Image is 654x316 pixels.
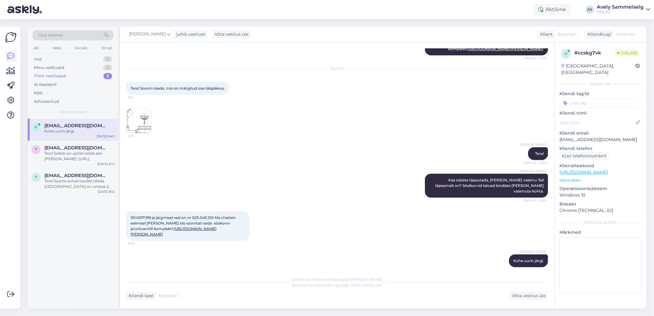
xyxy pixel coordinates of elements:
[59,109,87,115] span: Tiimi vestlused
[126,66,548,71] div: [DATE]
[558,31,577,38] span: Estonian
[103,65,112,71] div: 0
[35,175,37,180] span: 7
[435,178,545,193] span: Kas oskate täpsutada, [PERSON_NAME] valamu Teil täpsemalt on? Sõelkorvid käivad kindlate [PERSON_...
[520,142,546,147] span: [PERSON_NAME]
[34,82,57,88] div: AI Assistent
[559,201,642,207] p: Brauser
[559,91,642,97] p: Kliendi tag'id
[97,162,115,166] div: [DATE] 8:14
[520,249,546,254] span: [PERSON_NAME]
[44,145,108,151] span: tauritamm@gmail.com
[615,50,640,56] span: Online
[159,293,177,299] span: Estonian
[597,5,650,14] a: Avely SammelselgFEB AS
[616,31,635,38] span: Estonian
[559,163,642,169] p: Klienditeekond
[349,283,383,287] i: „Võtke vestlus üle”
[34,90,43,96] div: Kõik
[44,128,115,134] div: Kohe uurin järgi.
[34,65,64,71] div: Minu vestlused
[559,229,642,236] p: Märkmed
[559,81,642,87] div: Kliendi info
[523,56,546,60] span: Nähtud ✓ 8:16
[212,30,251,38] div: Võta vestlus üle
[131,226,216,237] a: [URL][DOMAIN_NAME][PERSON_NAME]
[44,123,108,128] span: pille.heinla@gmail.com
[559,145,642,152] p: Kliendi telefon
[34,99,59,105] div: Arhiveeritud
[535,151,544,156] span: Tere!
[559,220,642,225] div: [PERSON_NAME]
[559,185,642,192] p: Operatsioonisüsteem
[520,169,546,173] span: [PERSON_NAME]
[585,31,611,38] div: Klienditugi
[34,73,66,79] div: Tiimi vestlused
[533,4,571,15] div: Aktiivne
[559,152,609,160] div: Küsi telefoninumbrit
[51,44,62,52] div: Web
[509,292,548,300] div: Võta vestlus üle
[523,160,546,165] span: Nähtud ✓ 8:33
[565,51,567,56] span: v
[559,192,642,198] p: Windows 10
[74,44,89,52] div: Socials
[131,215,236,237] span: 101.0017.919 ja järgmisel real on nr 025.045.120 Ma chatisin eelmisel [PERSON_NAME] siis soovitat...
[128,134,151,138] span: 8:31
[35,125,38,130] span: p
[98,189,115,194] div: [DATE] 8:12
[128,95,151,100] span: 8:31
[126,293,153,299] div: Kliendi keel
[559,110,642,116] p: Kliendi nimi
[35,147,37,152] span: t
[560,119,635,126] input: Lisa nimi
[561,63,636,76] div: [GEOGRAPHIC_DATA], [GEOGRAPHIC_DATA]
[559,207,642,214] p: Chrome [TECHNICAL_ID]
[100,44,113,52] div: Email
[523,198,546,203] span: Nähtud ✓ 8:34
[38,32,63,38] span: Otsi kliente
[559,130,642,136] p: Kliendi email
[33,44,40,52] div: All
[468,47,543,51] a: [URL][DOMAIN_NAME][PERSON_NAME]
[174,31,205,38] div: juhib vestlust
[292,277,383,282] span: Vestlus on määratud kasutajale [PERSON_NAME]
[103,73,112,79] div: 3
[97,134,115,139] div: [DATE] 8:43
[129,31,166,38] span: [PERSON_NAME]
[128,241,151,246] span: 8:43
[44,173,108,178] span: 73nokia@gmail.com
[513,258,544,263] span: Kohe uurin järgi.
[131,86,225,91] span: Tere! Soovin teada, mis on märgitud osa täispikkus.
[574,49,615,57] div: # vzskg7vk
[597,10,644,14] div: FEB AS
[559,136,642,143] p: [EMAIL_ADDRESS][DOMAIN_NAME]
[597,5,644,10] div: Avely Sammelselg
[559,169,608,175] a: [URL][DOMAIN_NAME]
[559,177,642,183] p: Vaata edasi ...
[44,151,115,162] div: Tere! Sellele wc-potile sobib see [PERSON_NAME]: [URL][DOMAIN_NAME][PERSON_NAME]. Vaata saadavust...
[586,5,594,14] div: AS
[44,178,115,189] div: Tere! Saame antud toodet tellida. [GEOGRAPHIC_DATA] on umbes 2 nädalat. Hind: 66 €. Kui soovite t...
[5,31,17,43] img: Askly Logo
[103,56,112,62] div: 0
[34,56,42,62] div: Uus
[127,109,151,133] img: Attachment
[538,31,553,38] div: Klient
[559,98,642,107] input: Lisa tag
[292,283,383,287] span: Vestluse ülevõtmiseks vajutage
